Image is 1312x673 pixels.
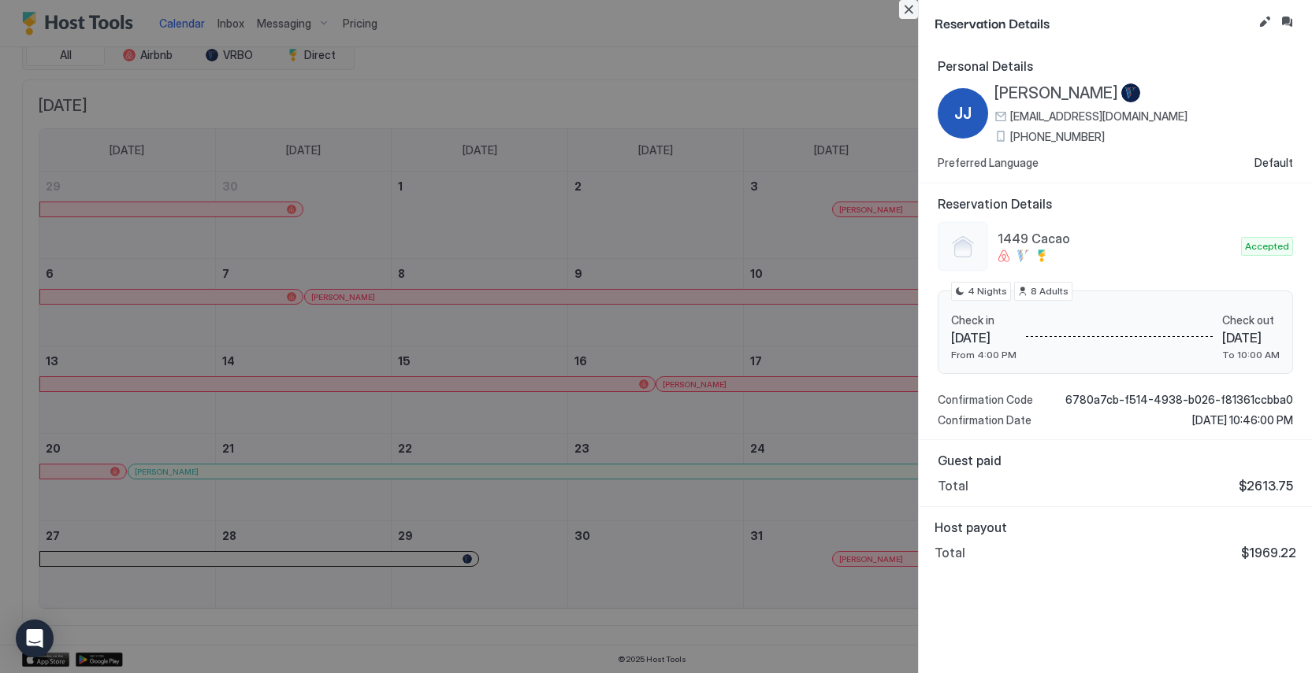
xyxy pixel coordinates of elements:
[968,284,1007,298] span: 4 Nights
[938,453,1293,468] span: Guest paid
[951,349,1017,361] span: From 4:00 PM
[1254,156,1293,170] span: Default
[1245,239,1289,253] span: Accepted
[951,330,1017,346] span: [DATE]
[1222,313,1280,327] span: Check out
[1222,330,1280,346] span: [DATE]
[935,545,965,560] span: Total
[1239,478,1293,494] span: $2613.75
[938,413,1031,427] span: Confirmation Date
[1010,130,1105,144] span: [PHONE_NUMBER]
[935,520,1296,535] span: Host payout
[935,13,1252,32] span: Reservation Details
[938,156,1039,170] span: Preferred Language
[938,393,1033,407] span: Confirmation Code
[938,478,968,494] span: Total
[1222,349,1280,361] span: To 10:00 AM
[938,196,1293,212] span: Reservation Details
[1065,393,1293,407] span: 6780a7cb-f514-4938-b026-f81361ccbba0
[954,102,972,125] span: JJ
[1010,109,1187,124] span: [EMAIL_ADDRESS][DOMAIN_NAME]
[1031,284,1069,298] span: 8 Adults
[938,58,1293,74] span: Personal Details
[998,231,1235,246] span: 1449 Cacao
[951,313,1017,327] span: Check in
[994,83,1118,103] span: [PERSON_NAME]
[1192,413,1293,427] span: [DATE] 10:46:00 PM
[16,619,54,657] div: Open Intercom Messenger
[1241,545,1296,560] span: $1969.22
[1255,13,1274,31] button: Edit reservation
[1277,13,1296,31] button: Inbox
